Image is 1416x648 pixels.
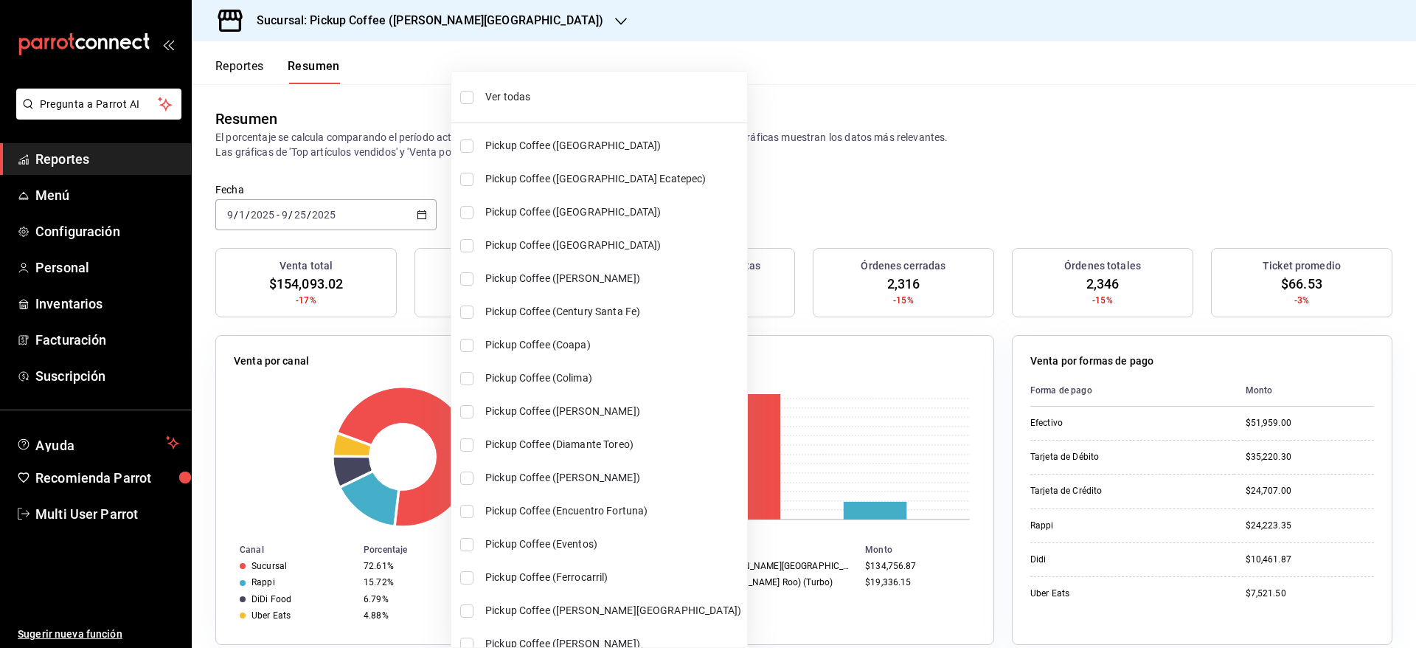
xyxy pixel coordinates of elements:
span: Pickup Coffee (Ferrocarril) [485,570,741,585]
span: Pickup Coffee ([PERSON_NAME]) [485,271,741,286]
span: Pickup Coffee (Encuentro Fortuna) [485,503,741,519]
span: Pickup Coffee (Eventos) [485,537,741,552]
span: Pickup Coffee (Colima) [485,370,741,386]
span: Ver todas [485,89,741,105]
span: Pickup Coffee ([GEOGRAPHIC_DATA]) [485,204,741,220]
span: Pickup Coffee ([PERSON_NAME]) [485,470,741,486]
span: Pickup Coffee (Diamante Toreo) [485,437,741,452]
span: Pickup Coffee ([PERSON_NAME]) [485,404,741,419]
span: Pickup Coffee ([GEOGRAPHIC_DATA]) [485,138,741,154]
span: Pickup Coffee ([GEOGRAPHIC_DATA]) [485,238,741,253]
span: Pickup Coffee (Coapa) [485,337,741,353]
span: Pickup Coffee ([GEOGRAPHIC_DATA] Ecatepec) [485,171,741,187]
span: Pickup Coffee ([PERSON_NAME][GEOGRAPHIC_DATA]) [485,603,741,618]
span: Pickup Coffee (Century Santa Fe) [485,304,741,320]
